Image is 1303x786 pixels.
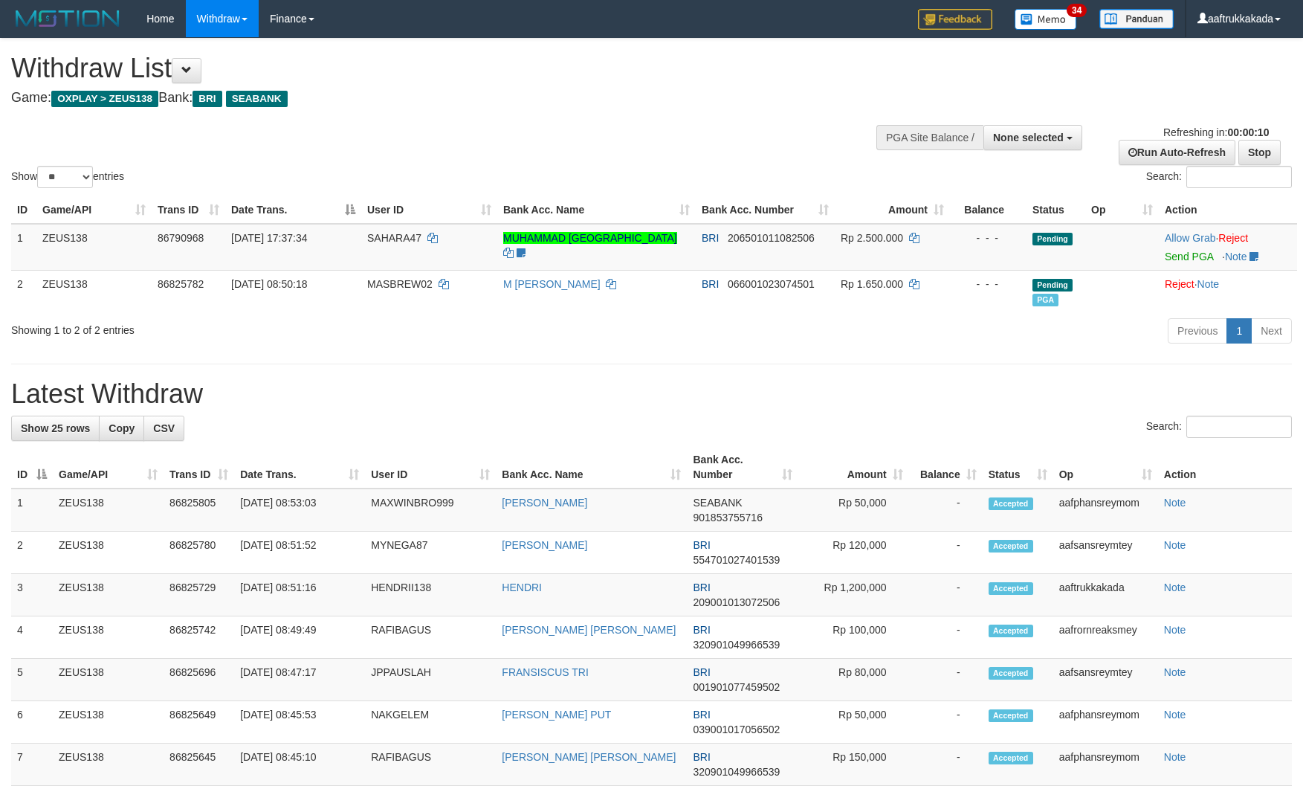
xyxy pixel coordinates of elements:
[728,232,815,244] span: Copy 206501011082506 to clipboard
[158,232,204,244] span: 86790968
[798,701,909,744] td: Rp 50,000
[365,574,496,616] td: HENDRII138
[11,416,100,441] a: Show 25 rows
[1053,659,1158,701] td: aafsansreymtey
[51,91,158,107] span: OXPLAY > ZEUS138
[1164,582,1186,593] a: Note
[687,446,798,489] th: Bank Acc. Number: activate to sort column ascending
[693,681,780,693] span: Copy 001901077459502 to clipboard
[798,744,909,786] td: Rp 150,000
[1053,446,1158,489] th: Op: activate to sort column ascending
[702,232,719,244] span: BRI
[1032,233,1073,245] span: Pending
[53,489,164,532] td: ZEUS138
[1251,318,1292,344] a: Next
[502,497,587,509] a: [PERSON_NAME]
[909,659,983,701] td: -
[164,744,234,786] td: 86825645
[1053,532,1158,574] td: aafsansreymtey
[231,232,307,244] span: [DATE] 17:37:34
[876,125,983,150] div: PGA Site Balance /
[909,701,983,744] td: -
[798,616,909,659] td: Rp 100,000
[1099,9,1174,29] img: panduan.png
[1164,751,1186,763] a: Note
[365,616,496,659] td: RAFIBAGUS
[234,659,365,701] td: [DATE] 08:47:17
[365,701,496,744] td: NAKGELEM
[798,446,909,489] th: Amount: activate to sort column ascending
[11,166,124,188] label: Show entries
[1053,701,1158,744] td: aafphansreymom
[36,196,152,224] th: Game/API: activate to sort column ascending
[11,196,36,224] th: ID
[993,132,1064,144] span: None selected
[989,709,1033,722] span: Accepted
[11,616,53,659] td: 4
[798,574,909,616] td: Rp 1,200,000
[367,278,433,290] span: MASBREW02
[728,278,815,290] span: Copy 066001023074501 to clipboard
[1165,232,1215,244] a: Allow Grab
[11,91,854,106] h4: Game: Bank:
[1197,278,1220,290] a: Note
[11,224,36,271] td: 1
[693,554,780,566] span: Copy 554701027401539 to clipboard
[918,9,992,30] img: Feedback.jpg
[164,446,234,489] th: Trans ID: activate to sort column ascending
[164,574,234,616] td: 86825729
[36,224,152,271] td: ZEUS138
[11,270,36,312] td: 2
[798,489,909,532] td: Rp 50,000
[1119,140,1235,165] a: Run Auto-Refresh
[1032,279,1073,291] span: Pending
[231,278,307,290] span: [DATE] 08:50:18
[234,574,365,616] td: [DATE] 08:51:16
[53,744,164,786] td: ZEUS138
[361,196,497,224] th: User ID: activate to sort column ascending
[1159,224,1297,271] td: ·
[109,422,135,434] span: Copy
[909,532,983,574] td: -
[11,379,1292,409] h1: Latest Withdraw
[365,744,496,786] td: RAFIBAGUS
[1226,318,1252,344] a: 1
[11,446,53,489] th: ID: activate to sort column descending
[989,497,1033,510] span: Accepted
[164,532,234,574] td: 86825780
[367,232,421,244] span: SAHARA47
[696,196,835,224] th: Bank Acc. Number: activate to sort column ascending
[11,744,53,786] td: 7
[983,125,1082,150] button: None selected
[11,659,53,701] td: 5
[989,540,1033,553] span: Accepted
[503,278,601,290] a: M [PERSON_NAME]
[158,278,204,290] span: 86825782
[11,574,53,616] td: 3
[693,639,780,651] span: Copy 320901049966539 to clipboard
[693,512,762,524] span: Copy 901853755716 to clipboard
[502,666,588,678] a: FRANSISCUS TRI
[693,766,780,778] span: Copy 320901049966539 to clipboard
[164,489,234,532] td: 86825805
[365,489,496,532] td: MAXWINBRO999
[1164,624,1186,636] a: Note
[693,751,710,763] span: BRI
[234,744,365,786] td: [DATE] 08:45:10
[909,616,983,659] td: -
[502,751,676,763] a: [PERSON_NAME] [PERSON_NAME]
[693,724,780,735] span: Copy 039001017056502 to clipboard
[989,625,1033,637] span: Accepted
[234,446,365,489] th: Date Trans.: activate to sort column ascending
[1158,446,1292,489] th: Action
[693,624,710,636] span: BRI
[11,317,531,338] div: Showing 1 to 2 of 2 entries
[11,489,53,532] td: 1
[21,422,90,434] span: Show 25 rows
[956,277,1021,291] div: - - -
[909,744,983,786] td: -
[1164,497,1186,509] a: Note
[99,416,144,441] a: Copy
[983,446,1053,489] th: Status: activate to sort column ascending
[989,582,1033,595] span: Accepted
